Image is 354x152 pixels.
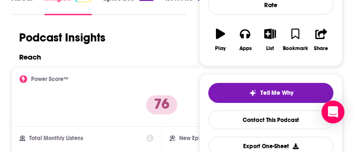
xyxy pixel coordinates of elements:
div: List [266,45,274,51]
div: Bookmark [283,45,308,51]
p: 76 [146,95,177,114]
h2: Reach [19,52,41,61]
button: Bookmark [282,22,309,57]
button: Share [309,22,333,57]
div: Play [215,45,226,51]
button: List [258,22,283,57]
span: Tell Me Why [260,89,293,97]
h2: New Episode Listens [179,135,232,142]
div: Open Intercom Messenger [322,101,344,123]
button: tell me why sparkleTell Me Why [208,83,333,103]
button: Apps [233,22,258,57]
img: tell me why sparkle [249,89,257,97]
button: Play [208,22,233,57]
div: Share [314,45,328,51]
h2: Power Score™ [31,76,68,82]
a: Contact This Podcast [208,111,333,129]
h2: Total Monthly Listens [29,135,83,142]
div: Apps [239,45,252,51]
h1: Podcast Insights [19,30,106,45]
